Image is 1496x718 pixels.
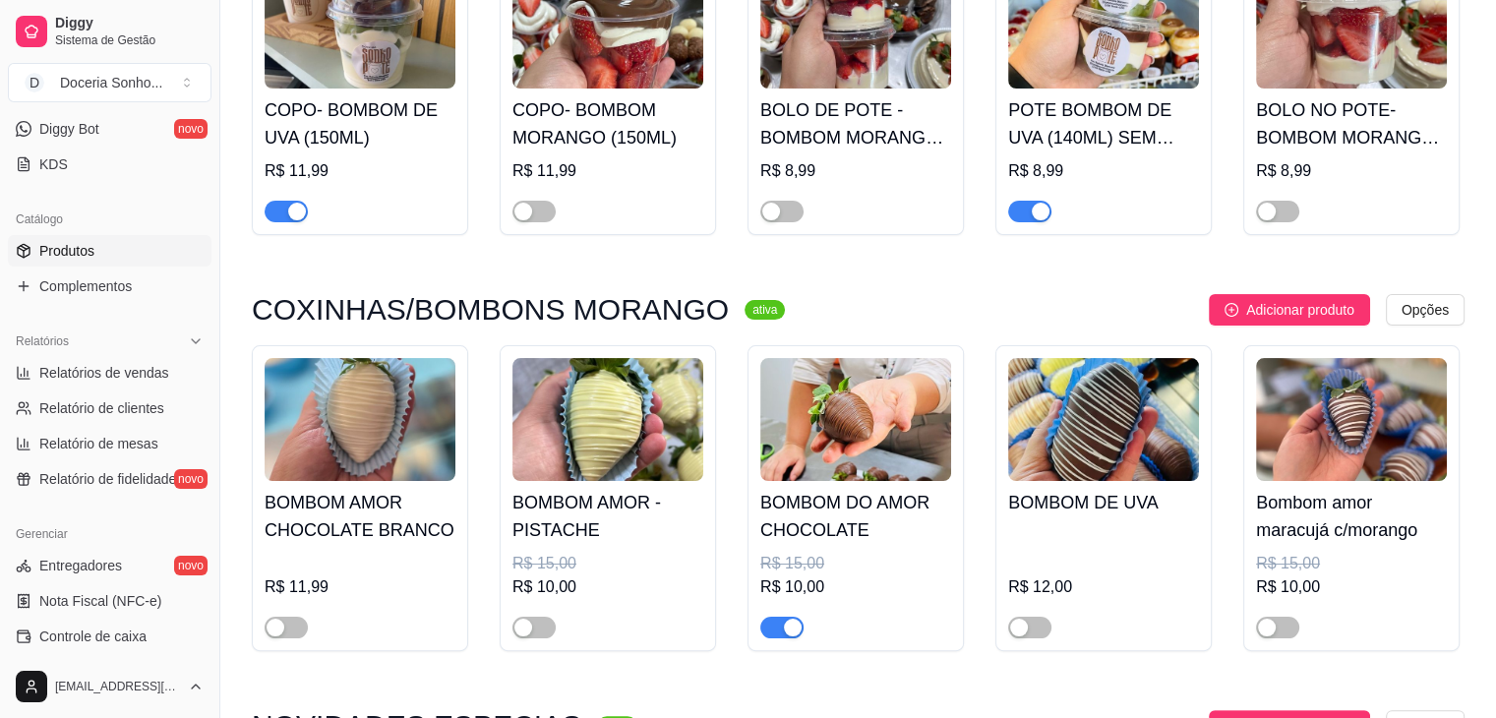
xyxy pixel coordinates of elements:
span: Diggy [55,15,204,32]
a: Complementos [8,270,211,302]
h4: BOLO DE POTE - BOMBOM MORANGO (140ML) SEM BOLO [760,96,951,151]
span: Relatório de clientes [39,398,164,418]
h4: BOMBOM DO AMOR CHOCOLATE [760,489,951,544]
a: KDS [8,149,211,180]
img: product-image [265,358,455,481]
h4: BOMBOM AMOR CHOCOLATE BRANCO [265,489,455,544]
button: Opções [1386,294,1465,326]
div: R$ 15,00 [1256,552,1447,575]
h3: COXINHAS/BOMBONS MORANGO [252,298,729,322]
a: Relatórios de vendas [8,357,211,389]
a: Produtos [8,235,211,267]
button: Select a team [8,63,211,102]
h4: BOMBOM AMOR -PISTACHE [512,489,703,544]
img: product-image [512,358,703,481]
div: R$ 10,00 [1256,575,1447,599]
div: Gerenciar [8,518,211,550]
a: Relatório de fidelidadenovo [8,463,211,495]
div: R$ 15,00 [512,552,703,575]
a: Entregadoresnovo [8,550,211,581]
button: Adicionar produto [1209,294,1370,326]
div: R$ 11,99 [265,159,455,183]
span: plus-circle [1225,303,1238,317]
span: Sistema de Gestão [55,32,204,48]
div: R$ 8,99 [1256,159,1447,183]
div: R$ 11,99 [265,575,455,599]
h4: COPO- BOMBOM DE UVA (150ML) [265,96,455,151]
button: [EMAIL_ADDRESS][DOMAIN_NAME] [8,663,211,710]
a: Relatório de mesas [8,428,211,459]
span: [EMAIL_ADDRESS][DOMAIN_NAME] [55,679,180,694]
span: Diggy Bot [39,119,99,139]
span: KDS [39,154,68,174]
a: Relatório de clientes [8,392,211,424]
span: Nota Fiscal (NFC-e) [39,591,161,611]
img: product-image [1256,358,1447,481]
span: D [25,73,44,92]
h4: Bombom amor maracujá c/morango [1256,489,1447,544]
a: Diggy Botnovo [8,113,211,145]
span: Produtos [39,241,94,261]
span: Relatório de mesas [39,434,158,453]
img: product-image [1008,358,1199,481]
h4: POTE BOMBOM DE UVA (140ML) SEM BOLO [1008,96,1199,151]
span: Controle de caixa [39,627,147,646]
img: product-image [760,358,951,481]
span: Relatório de fidelidade [39,469,176,489]
sup: ativa [745,300,785,320]
a: Controle de caixa [8,621,211,652]
div: R$ 10,00 [512,575,703,599]
div: R$ 11,99 [512,159,703,183]
span: Relatórios [16,333,69,349]
span: Complementos [39,276,132,296]
div: R$ 15,00 [760,552,951,575]
div: Doceria Sonho ... [60,73,162,92]
a: Nota Fiscal (NFC-e) [8,585,211,617]
div: R$ 8,99 [760,159,951,183]
h4: COPO- BOMBOM MORANGO (150ML) [512,96,703,151]
span: Entregadores [39,556,122,575]
div: R$ 8,99 [1008,159,1199,183]
div: Catálogo [8,204,211,235]
span: Relatórios de vendas [39,363,169,383]
span: Adicionar produto [1246,299,1354,321]
div: R$ 10,00 [760,575,951,599]
h4: BOMBOM DE UVA [1008,489,1199,516]
h4: BOLO NO POTE- BOMBOM MORANGO DE NINHO (120ML) SEM BOLO [1256,96,1447,151]
a: DiggySistema de Gestão [8,8,211,55]
span: Opções [1402,299,1449,321]
div: R$ 12,00 [1008,575,1199,599]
